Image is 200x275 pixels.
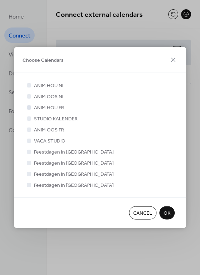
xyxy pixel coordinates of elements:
span: ANIM HOU FR [34,104,64,112]
span: STUDIO KALENDER [34,115,77,123]
span: Choose Calendars [22,57,64,64]
span: Feestdagen in [GEOGRAPHIC_DATA] [34,182,114,189]
span: Feestdagen in [GEOGRAPHIC_DATA] [34,171,114,178]
span: ANIM OOS FR [34,126,64,134]
button: Cancel [129,206,156,220]
span: Feestdagen in [GEOGRAPHIC_DATA] [34,160,114,167]
span: ANIM HOU NL [34,82,65,90]
span: ANIM OOS NL [34,93,65,101]
span: OK [164,210,170,217]
span: Cancel [133,210,152,217]
span: Feestdagen in [GEOGRAPHIC_DATA] [34,149,114,156]
button: OK [159,206,175,220]
span: VACA STUDIO [34,137,65,145]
